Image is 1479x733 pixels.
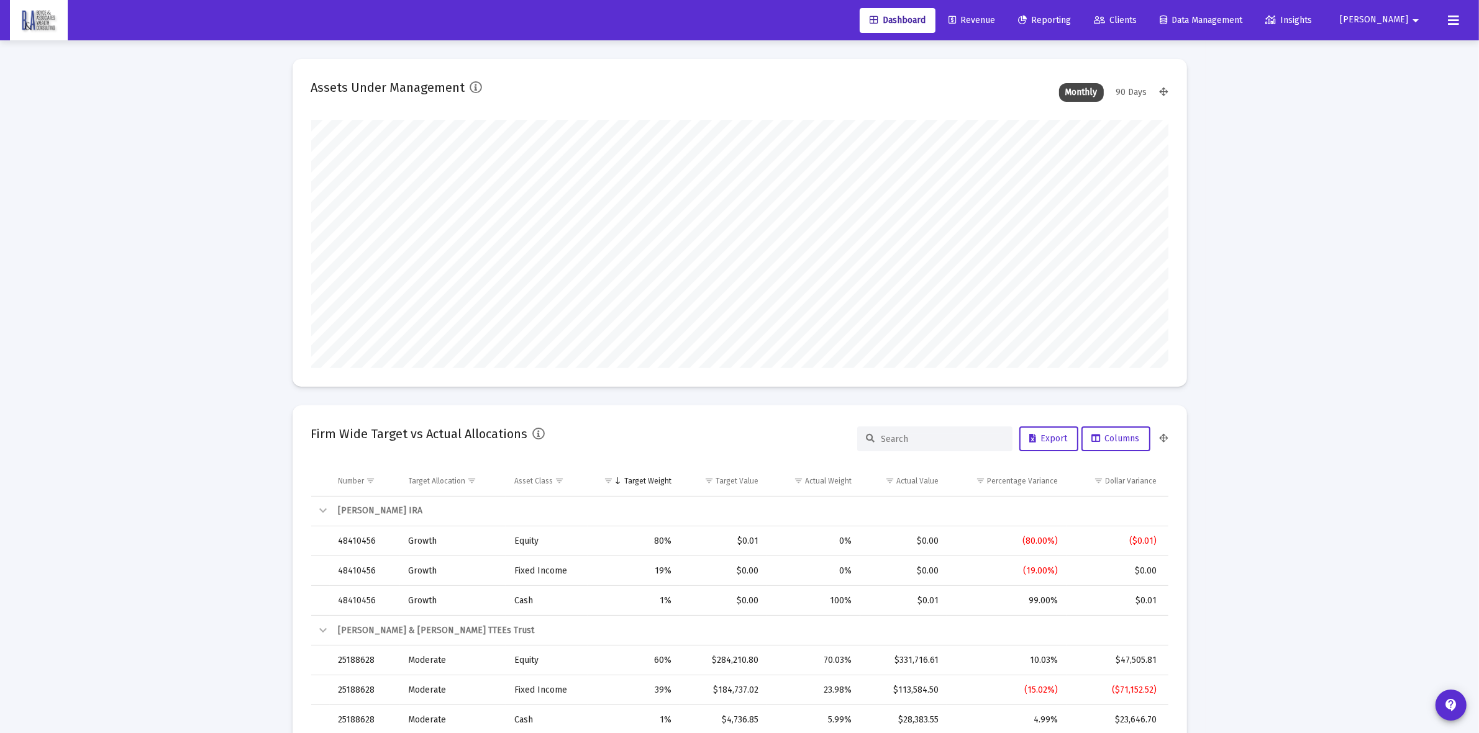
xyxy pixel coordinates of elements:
[1008,8,1081,33] a: Reporting
[1059,83,1104,102] div: Monthly
[776,565,852,577] div: 0%
[956,535,1058,547] div: (80.00%)
[330,466,400,496] td: Column Number
[1075,595,1157,607] div: $0.01
[939,8,1005,33] a: Revenue
[19,8,58,33] img: Dashboard
[869,595,939,607] div: $0.01
[1067,466,1168,496] td: Column Dollar Variance
[776,595,852,607] div: 100%
[1325,7,1438,32] button: [PERSON_NAME]
[596,684,671,696] div: 39%
[689,654,758,667] div: $284,210.80
[366,476,376,485] span: Show filter options for column 'Number'
[506,526,588,556] td: Equity
[949,15,995,25] span: Revenue
[776,684,852,696] div: 23.98%
[1092,433,1140,444] span: Columns
[339,624,1157,637] div: [PERSON_NAME] & [PERSON_NAME] TTEEs Trust
[1106,476,1157,486] div: Dollar Variance
[1150,8,1252,33] a: Data Management
[596,535,671,547] div: 80%
[689,595,758,607] div: $0.00
[596,565,671,577] div: 19%
[869,535,939,547] div: $0.00
[956,654,1058,667] div: 10.03%
[506,556,588,586] td: Fixed Income
[885,476,894,485] span: Show filter options for column 'Actual Value'
[987,476,1058,486] div: Percentage Variance
[400,556,506,586] td: Growth
[1265,15,1312,25] span: Insights
[776,654,852,667] div: 70.03%
[400,675,506,705] td: Moderate
[689,714,758,726] div: $4,736.85
[311,78,465,97] h2: Assets Under Management
[881,434,1003,444] input: Search
[947,466,1067,496] td: Column Percentage Variance
[1075,654,1157,667] div: $47,505.81
[976,476,985,485] span: Show filter options for column 'Percentage Variance'
[555,476,564,485] span: Show filter options for column 'Asset Class'
[870,15,926,25] span: Dashboard
[409,476,466,486] div: Target Allocation
[680,466,767,496] td: Column Target Value
[330,556,400,586] td: 48410456
[604,476,613,485] span: Show filter options for column 'Target Weight'
[1110,83,1154,102] div: 90 Days
[596,654,671,667] div: 60%
[794,476,803,485] span: Show filter options for column 'Actual Weight'
[1084,8,1147,33] a: Clients
[400,645,506,675] td: Moderate
[1075,535,1157,547] div: ($0.01)
[956,714,1058,726] div: 4.99%
[1075,684,1157,696] div: ($71,152.52)
[869,565,939,577] div: $0.00
[400,586,506,616] td: Growth
[956,684,1058,696] div: (15.02%)
[596,714,671,726] div: 1%
[506,466,588,496] td: Column Asset Class
[514,476,553,486] div: Asset Class
[1094,15,1137,25] span: Clients
[689,535,758,547] div: $0.01
[1340,15,1408,25] span: [PERSON_NAME]
[1160,15,1242,25] span: Data Management
[330,586,400,616] td: 48410456
[468,476,477,485] span: Show filter options for column 'Target Allocation'
[400,526,506,556] td: Growth
[506,645,588,675] td: Equity
[956,565,1058,577] div: (19.00%)
[805,476,852,486] div: Actual Weight
[400,466,506,496] td: Column Target Allocation
[767,466,860,496] td: Column Actual Weight
[1408,8,1423,33] mat-icon: arrow_drop_down
[704,476,714,485] span: Show filter options for column 'Target Value'
[1444,698,1459,713] mat-icon: contact_support
[1019,426,1078,451] button: Export
[1255,8,1322,33] a: Insights
[1094,476,1104,485] span: Show filter options for column 'Dollar Variance'
[689,565,758,577] div: $0.00
[860,8,935,33] a: Dashboard
[506,675,588,705] td: Fixed Income
[896,476,939,486] div: Actual Value
[1075,714,1157,726] div: $23,646.70
[860,466,948,496] td: Column Actual Value
[311,497,330,526] td: Collapse
[506,586,588,616] td: Cash
[330,675,400,705] td: 25188628
[588,466,680,496] td: Column Target Weight
[1075,565,1157,577] div: $0.00
[339,476,365,486] div: Number
[596,595,671,607] div: 1%
[869,654,939,667] div: $331,716.61
[330,526,400,556] td: 48410456
[1018,15,1071,25] span: Reporting
[776,714,852,726] div: 5.99%
[624,476,671,486] div: Target Weight
[311,616,330,645] td: Collapse
[1081,426,1150,451] button: Columns
[330,645,400,675] td: 25188628
[339,505,1157,517] div: [PERSON_NAME] IRA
